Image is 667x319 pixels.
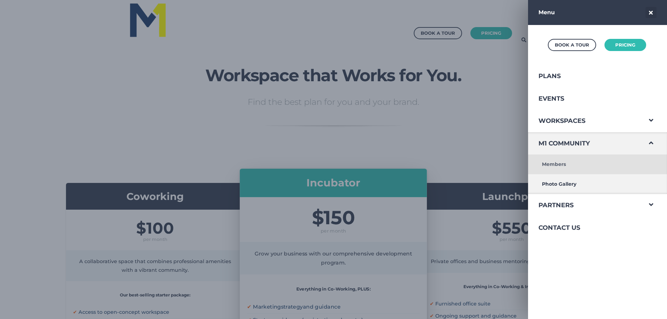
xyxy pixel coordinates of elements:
[528,65,667,239] div: Navigation Menu
[528,154,642,174] a: Members
[528,65,642,87] a: Plans
[528,217,642,239] a: Contact Us
[538,9,555,16] strong: Menu
[528,87,642,110] a: Events
[555,41,589,49] div: Book a Tour
[528,194,642,217] a: Partners
[528,132,642,155] a: M1 Community
[528,174,642,194] a: Photo Gallery
[548,39,596,51] a: Book a Tour
[528,110,642,132] a: Workspaces
[604,39,646,51] a: Pricing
